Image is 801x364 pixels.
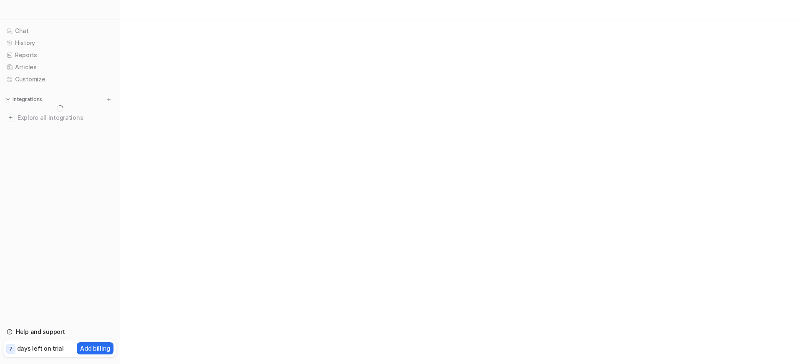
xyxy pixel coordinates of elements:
[7,114,15,122] img: explore all integrations
[80,344,110,353] p: Add billing
[18,111,113,124] span: Explore all integrations
[5,96,11,102] img: expand menu
[3,61,116,73] a: Articles
[3,25,116,37] a: Chat
[3,95,45,104] button: Integrations
[3,112,116,124] a: Explore all integrations
[13,96,42,103] p: Integrations
[3,37,116,49] a: History
[3,326,116,338] a: Help and support
[106,96,112,102] img: menu_add.svg
[9,345,13,353] p: 7
[77,342,113,354] button: Add billing
[3,49,116,61] a: Reports
[3,73,116,85] a: Customize
[17,344,64,353] p: days left on trial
